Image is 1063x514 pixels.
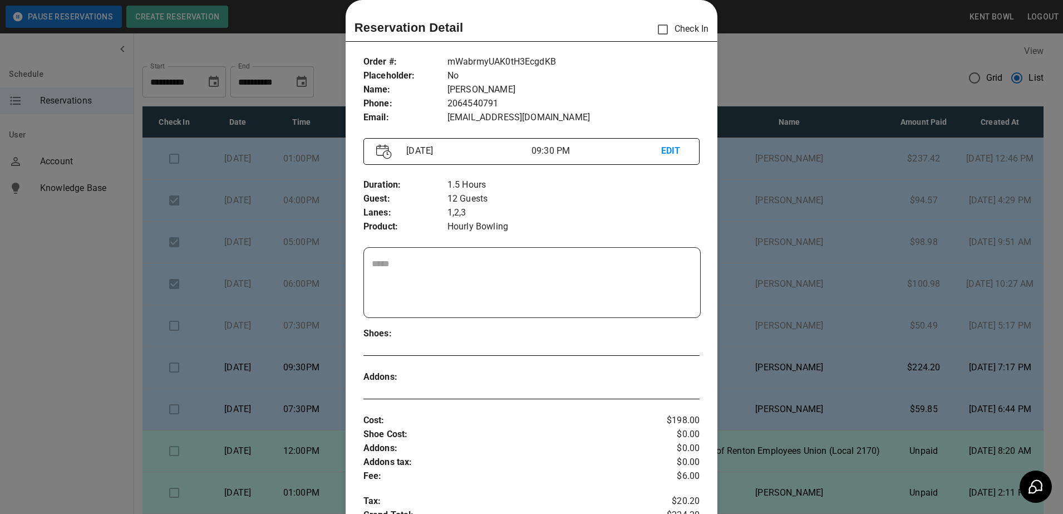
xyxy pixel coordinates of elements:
p: Order # : [363,55,447,69]
p: Shoe Cost : [363,428,644,442]
p: No [447,69,700,83]
p: Reservation Detail [355,18,464,37]
p: Guest : [363,192,447,206]
p: Addons tax : [363,456,644,469]
p: Hourly Bowling [447,220,700,234]
p: 1.5 Hours [447,178,700,192]
p: 09:30 PM [531,144,661,158]
p: $6.00 [644,469,700,483]
p: Cost : [363,414,644,428]
p: Addons : [363,370,447,384]
p: [PERSON_NAME] [447,83,700,97]
p: $0.00 [644,428,700,442]
p: Product : [363,220,447,234]
p: 1,2,3 [447,206,700,220]
p: mWabrmyUAK0tH3EcgdKB [447,55,700,69]
p: Duration : [363,178,447,192]
p: Tax : [363,495,644,508]
p: Check In [651,18,708,41]
p: Lanes : [363,206,447,220]
p: [EMAIL_ADDRESS][DOMAIN_NAME] [447,111,700,125]
p: Email : [363,111,447,125]
img: Vector [376,144,392,159]
p: $0.00 [644,442,700,456]
p: $20.20 [644,495,700,508]
p: $0.00 [644,456,700,469]
p: Name : [363,83,447,97]
p: 2064540791 [447,97,700,111]
p: Addons : [363,442,644,456]
p: Shoes : [363,327,447,341]
p: $198.00 [644,414,700,428]
p: EDIT [661,144,687,158]
p: [DATE] [402,144,531,158]
p: Fee : [363,469,644,483]
p: 12 Guests [447,192,700,206]
p: Placeholder : [363,69,447,83]
p: Phone : [363,97,447,111]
